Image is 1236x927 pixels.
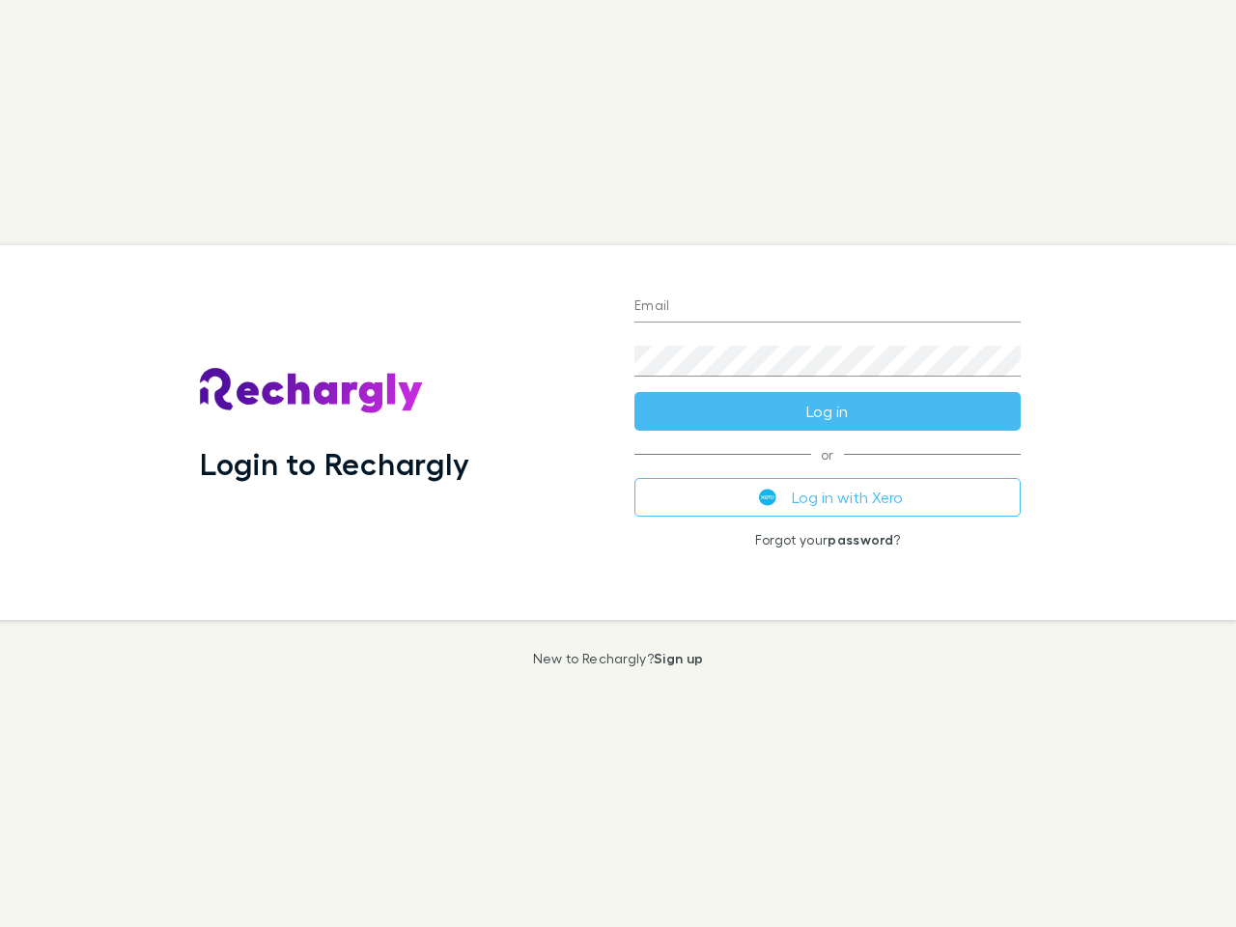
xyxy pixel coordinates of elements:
button: Log in with Xero [634,478,1021,517]
img: Rechargly's Logo [200,368,424,414]
p: Forgot your ? [634,532,1021,548]
h1: Login to Rechargly [200,445,469,482]
img: Xero's logo [759,489,776,506]
span: or [634,454,1021,455]
a: Sign up [654,650,703,666]
p: New to Rechargly? [533,651,704,666]
button: Log in [634,392,1021,431]
a: password [828,531,893,548]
